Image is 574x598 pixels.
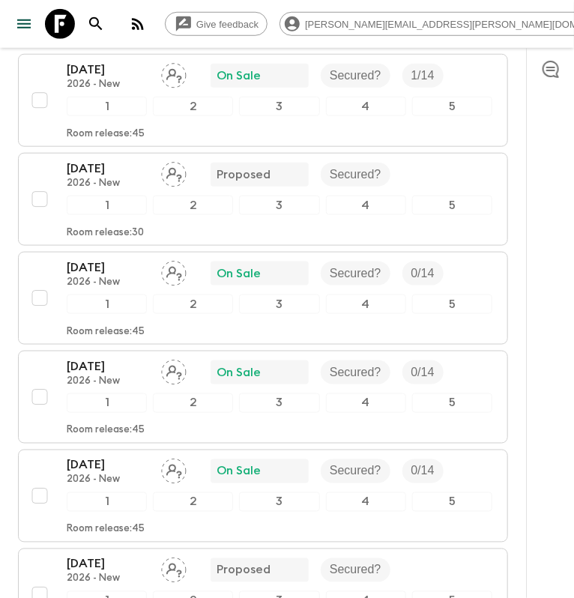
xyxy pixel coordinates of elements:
[412,393,492,413] div: 5
[153,97,233,116] div: 2
[412,295,492,314] div: 5
[330,166,381,184] p: Secured?
[326,492,406,512] div: 4
[67,196,147,215] div: 1
[321,558,390,582] div: Secured?
[18,54,508,147] button: [DATE]2026 - NewAssign pack leaderOn SaleSecured?Trip Fill12345Room release:45
[321,360,390,384] div: Secured?
[321,163,390,187] div: Secured?
[412,492,492,512] div: 5
[18,153,508,246] button: [DATE]2026 - NewAssign pack leaderProposedSecured?12345Room release:30
[67,555,149,573] p: [DATE]
[67,79,149,91] p: 2026 - New
[217,363,261,381] p: On Sale
[67,456,149,474] p: [DATE]
[412,196,492,215] div: 5
[411,462,435,480] p: 0 / 14
[330,265,381,283] p: Secured?
[188,19,267,30] span: Give feedback
[67,97,147,116] div: 1
[18,351,508,444] button: [DATE]2026 - NewAssign pack leaderOn SaleSecured?Trip Fill12345Room release:45
[67,227,144,239] p: Room release: 30
[326,97,406,116] div: 4
[67,295,147,314] div: 1
[153,393,233,413] div: 2
[161,562,187,574] span: Assign pack leader
[18,252,508,345] button: [DATE]2026 - NewAssign pack leaderOn SaleSecured?Trip Fill12345Room release:45
[411,265,435,283] p: 0 / 14
[67,277,149,289] p: 2026 - New
[330,561,381,579] p: Secured?
[402,64,444,88] div: Trip Fill
[67,492,147,512] div: 1
[165,12,268,36] a: Give feedback
[321,459,390,483] div: Secured?
[153,295,233,314] div: 2
[67,357,149,375] p: [DATE]
[217,67,261,85] p: On Sale
[217,265,261,283] p: On Sale
[67,573,149,585] p: 2026 - New
[217,561,271,579] p: Proposed
[9,9,39,39] button: menu
[67,128,145,140] p: Room release: 45
[217,166,271,184] p: Proposed
[321,64,390,88] div: Secured?
[67,160,149,178] p: [DATE]
[239,97,319,116] div: 3
[161,463,187,475] span: Assign pack leader
[330,363,381,381] p: Secured?
[67,474,149,486] p: 2026 - New
[326,393,406,413] div: 4
[67,375,149,387] p: 2026 - New
[67,393,147,413] div: 1
[67,425,145,437] p: Room release: 45
[239,492,319,512] div: 3
[330,462,381,480] p: Secured?
[402,360,444,384] div: Trip Fill
[161,67,187,79] span: Assign pack leader
[326,196,406,215] div: 4
[217,462,261,480] p: On Sale
[161,166,187,178] span: Assign pack leader
[239,196,319,215] div: 3
[67,326,145,338] p: Room release: 45
[402,262,444,286] div: Trip Fill
[81,9,111,39] button: search adventures
[67,524,145,536] p: Room release: 45
[402,459,444,483] div: Trip Fill
[239,393,319,413] div: 3
[67,259,149,277] p: [DATE]
[67,61,149,79] p: [DATE]
[18,450,508,543] button: [DATE]2026 - NewAssign pack leaderOn SaleSecured?Trip Fill12345Room release:45
[239,295,319,314] div: 3
[330,67,381,85] p: Secured?
[153,196,233,215] div: 2
[67,178,149,190] p: 2026 - New
[411,67,435,85] p: 1 / 14
[412,97,492,116] div: 5
[161,265,187,277] span: Assign pack leader
[153,492,233,512] div: 2
[321,262,390,286] div: Secured?
[411,363,435,381] p: 0 / 14
[326,295,406,314] div: 4
[161,364,187,376] span: Assign pack leader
